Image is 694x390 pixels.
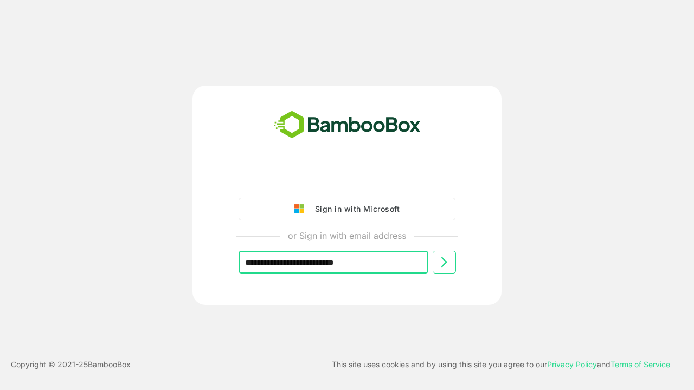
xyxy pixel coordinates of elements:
[547,360,597,369] a: Privacy Policy
[294,204,310,214] img: google
[332,358,670,371] p: This site uses cookies and by using this site you agree to our and
[233,167,461,191] iframe: Sign in with Google Button
[11,358,131,371] p: Copyright © 2021- 25 BambooBox
[239,198,455,220] button: Sign in with Microsoft
[611,360,670,369] a: Terms of Service
[268,107,427,143] img: bamboobox
[288,229,406,242] p: or Sign in with email address
[310,202,400,216] div: Sign in with Microsoft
